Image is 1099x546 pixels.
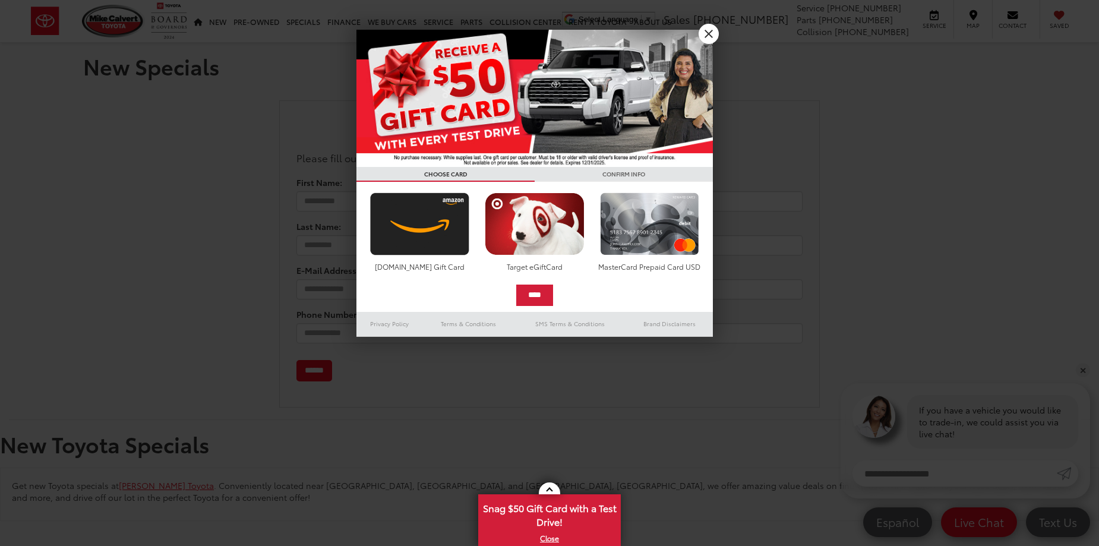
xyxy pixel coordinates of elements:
img: targetcard.png [482,192,587,255]
a: Brand Disclaimers [626,317,713,331]
img: 55838_top_625864.jpg [356,30,713,167]
img: mastercard.png [597,192,702,255]
div: MasterCard Prepaid Card USD [597,261,702,272]
h3: CONFIRM INFO [535,167,713,182]
span: Snag $50 Gift Card with a Test Drive! [479,495,620,532]
div: Target eGiftCard [482,261,587,272]
img: amazoncard.png [367,192,472,255]
a: Terms & Conditions [423,317,514,331]
a: SMS Terms & Conditions [514,317,626,331]
a: Privacy Policy [356,317,423,331]
div: [DOMAIN_NAME] Gift Card [367,261,472,272]
h3: CHOOSE CARD [356,167,535,182]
